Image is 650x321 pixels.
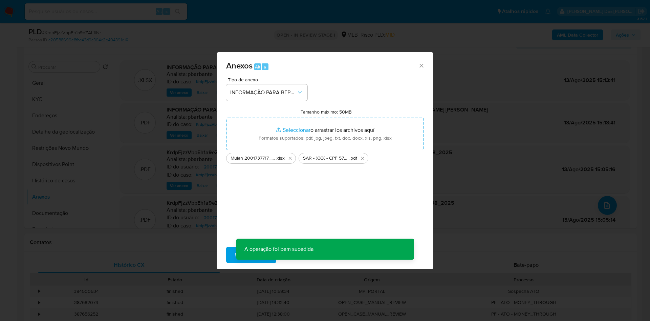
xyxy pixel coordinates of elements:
[303,155,349,162] span: SAR - XXX - CPF 57611301810 - [PERSON_NAME] KAUA [PERSON_NAME] [PERSON_NAME]
[230,89,297,96] span: INFORMAÇÃO PARA REPORTE - COAF
[226,84,307,101] button: INFORMAÇÃO PARA REPORTE - COAF
[264,64,266,70] span: a
[226,150,424,164] ul: Archivos seleccionados
[276,155,285,162] span: .xlsx
[301,109,352,115] label: Tamanho máximo: 50MB
[349,155,357,162] span: .pdf
[236,239,322,260] p: A operação foi bem sucedida
[359,154,367,162] button: Eliminar SAR - XXX - CPF 57611301810 - NIXON KAUA CORREIA DA SILVA.pdf
[255,64,260,70] span: Alt
[231,155,276,162] span: Mulan 2001737717_2025_08_12_13_46_28
[226,247,276,263] button: Subir arquivo
[286,154,294,162] button: Eliminar Mulan 2001737717_2025_08_12_13_46_28.xlsx
[235,247,267,262] span: Subir arquivo
[228,77,309,82] span: Tipo de anexo
[418,62,424,68] button: Cerrar
[288,247,310,262] span: Cancelar
[226,60,253,72] span: Anexos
